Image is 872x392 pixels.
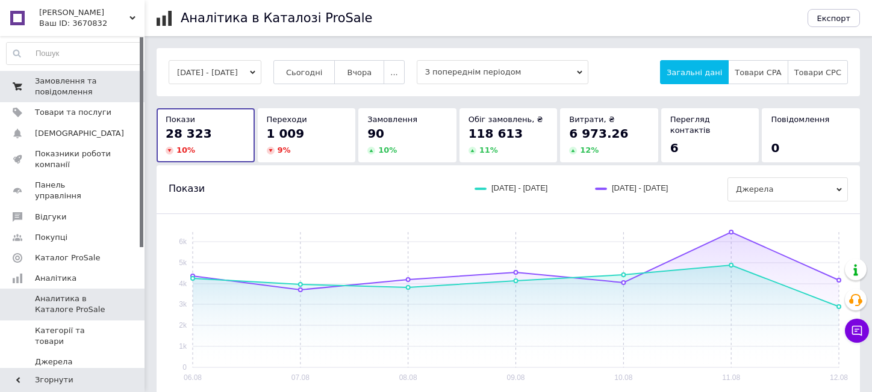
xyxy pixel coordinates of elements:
text: 07.08 [291,373,310,382]
span: Відгуки [35,212,66,222]
span: Перегляд контактів [670,115,711,135]
span: Показники роботи компанії [35,149,111,170]
span: Каталог ProSale [35,253,100,263]
span: Єврошоп [39,7,129,18]
span: Аналитика в Каталоге ProSale [35,293,111,315]
span: З попереднім періодом [417,60,588,84]
button: Вчора [334,60,384,84]
span: Товари CPC [794,68,841,77]
span: ... [390,68,397,77]
span: Сьогодні [286,68,323,77]
button: Товари CPC [788,60,848,84]
span: Покази [169,182,205,195]
span: 6 [670,141,679,155]
span: Витрати, ₴ [569,115,615,124]
span: 90 [367,126,384,141]
span: Обіг замовлень, ₴ [469,115,543,124]
button: Товари CPA [728,60,788,84]
span: 28 323 [166,126,212,141]
span: 10 % [176,145,195,155]
text: 10.08 [614,373,632,382]
span: Повідомлення [771,115,829,124]
span: Джерела [35,357,72,367]
span: 12 % [580,145,599,155]
span: Переходи [267,115,307,124]
text: 6k [179,237,187,246]
text: 2k [179,321,187,329]
span: 0 [771,141,779,155]
span: 11 % [479,145,498,155]
div: Ваш ID: 3670832 [39,18,145,29]
span: Панель управління [35,180,111,201]
text: 5k [179,259,187,267]
text: 3k [179,300,187,308]
span: Товари та послуги [35,107,111,118]
text: 12.08 [830,373,848,382]
span: 118 613 [469,126,523,141]
text: 09.08 [506,373,525,382]
text: 4k [179,280,187,288]
button: Сьогодні [273,60,335,84]
h1: Аналітика в Каталозі ProSale [181,11,372,25]
span: 10 % [378,145,397,155]
span: Аналітика [35,273,76,284]
button: Загальні дані [660,60,729,84]
span: Джерела [727,177,848,201]
span: Товари CPA [735,68,781,77]
text: 11.08 [722,373,740,382]
text: 1k [179,342,187,351]
span: Категорії та товари [35,325,111,347]
text: 06.08 [184,373,202,382]
span: [DEMOGRAPHIC_DATA] [35,128,124,139]
span: Покупці [35,232,67,243]
input: Пошук [7,43,142,64]
span: 1 009 [267,126,305,141]
span: Експорт [817,14,851,23]
text: 08.08 [399,373,417,382]
span: 9 % [278,145,291,155]
span: Замовлення та повідомлення [35,76,111,97]
span: Загальні дані [667,68,722,77]
span: Покази [166,115,195,124]
span: Вчора [347,68,372,77]
button: [DATE] - [DATE] [169,60,261,84]
button: Чат з покупцем [845,319,869,343]
text: 0 [182,363,187,372]
span: Замовлення [367,115,417,124]
span: 6 973.26 [569,126,628,141]
button: ... [384,60,404,84]
button: Експорт [808,9,861,27]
